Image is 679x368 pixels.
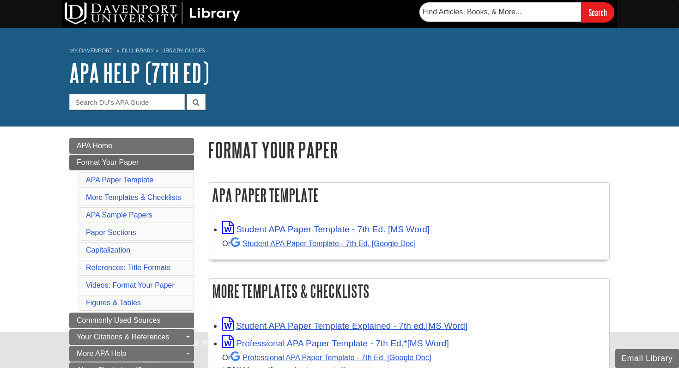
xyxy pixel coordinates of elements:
nav: breadcrumb [69,44,610,59]
a: Paper Sections [86,229,136,236]
input: Find Articles, Books, & More... [419,2,581,22]
a: Capitalization [86,246,130,254]
form: Searches DU Library's articles, books, and more [419,2,614,22]
a: Commonly Used Sources [69,313,194,328]
small: Or [222,239,416,247]
h1: Format Your Paper [208,138,610,162]
a: Library Guides [161,47,205,54]
span: Your Citations & References [77,333,169,341]
a: Figures & Tables [86,299,141,307]
a: APA Sample Papers [86,211,152,219]
input: Search DU's APA Guide [69,94,185,110]
h2: APA Paper Template [208,183,609,207]
span: Format Your Paper [77,158,139,166]
img: DU Library [65,2,240,24]
a: Format Your Paper [69,155,194,170]
a: Your Citations & References [69,329,194,345]
a: References: Title Formats [86,264,170,271]
a: Link opens in new window [222,321,467,331]
a: APA Paper Template [86,176,153,184]
button: Email Library [615,349,679,368]
span: APA Home [77,142,112,150]
h2: More Templates & Checklists [208,279,609,303]
a: Videos: Format Your Paper [86,281,175,289]
a: APA Help (7th Ed) [69,59,209,87]
a: Link opens in new window [222,338,449,348]
a: My Davenport [69,47,112,54]
a: More APA Help [69,346,194,362]
a: More Templates & Checklists [86,193,181,201]
span: More APA Help [77,350,126,357]
a: APA Home [69,138,194,154]
span: Commonly Used Sources [77,316,160,324]
a: DU Library [122,47,154,54]
input: Search [581,2,614,22]
a: Student APA Paper Template - 7th Ed. [Google Doc] [230,239,416,247]
a: Professional APA Paper Template - 7th Ed. [230,353,431,362]
small: Or [222,353,431,362]
a: Link opens in new window [222,224,430,234]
